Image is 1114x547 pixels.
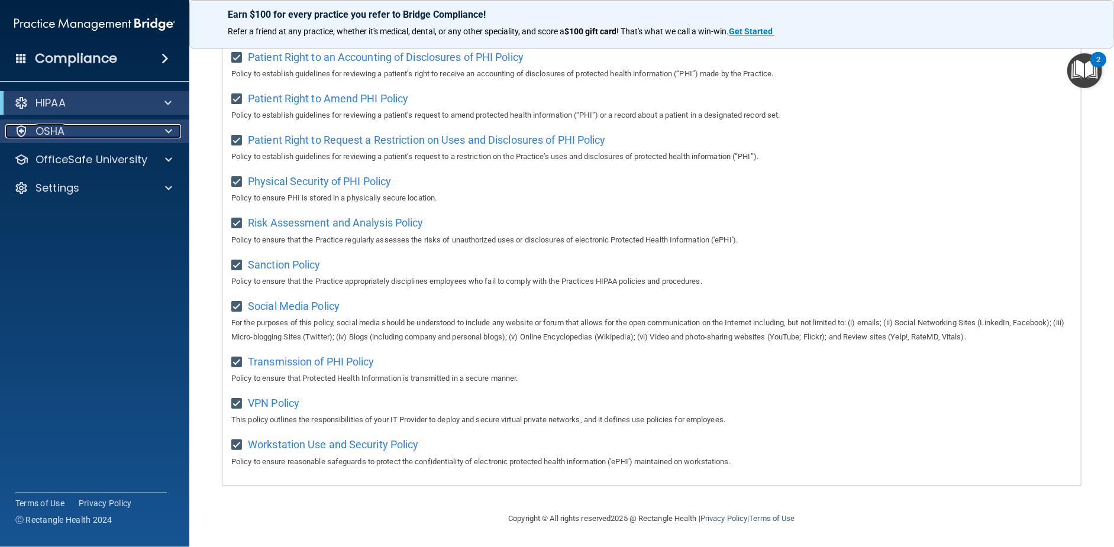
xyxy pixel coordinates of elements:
span: Risk Assessment and Analysis Policy [248,216,424,229]
p: For the purposes of this policy, social media should be understood to include any website or foru... [231,316,1072,344]
p: Policy to ensure PHI is stored in a physically secure location. [231,191,1072,205]
p: Policy to ensure that the Practice appropriately disciplines employees who fail to comply with th... [231,274,1072,289]
p: Policy to ensure reasonable safeguards to protect the confidentiality of electronic protected hea... [231,455,1072,469]
p: OSHA [35,124,65,138]
a: HIPAA [14,96,172,110]
div: 2 [1096,60,1100,75]
span: VPN Policy [248,397,299,409]
p: Policy to establish guidelines for reviewing a patient’s request to a restriction on the Practice... [231,150,1072,164]
strong: Get Started [729,27,773,36]
span: ! That's what we call a win-win. [616,27,729,36]
a: Get Started [729,27,774,36]
span: Sanction Policy [248,258,321,271]
p: Policy to ensure that the Practice regularly assesses the risks of unauthorized uses or disclosur... [231,233,1072,247]
a: Terms of Use [15,497,64,509]
span: Ⓒ Rectangle Health 2024 [15,514,112,526]
div: Copyright © All rights reserved 2025 @ Rectangle Health | | [436,500,868,538]
span: Transmission of PHI Policy [248,355,374,368]
span: Workstation Use and Security Policy [248,438,419,451]
a: OSHA [14,124,172,138]
p: This policy outlines the responsibilities of your IT Provider to deploy and secure virtual privat... [231,413,1072,427]
img: PMB logo [14,12,175,36]
span: Social Media Policy [248,300,340,312]
a: OfficeSafe University [14,153,172,167]
a: Settings [14,181,172,195]
p: Policy to establish guidelines for reviewing a patient’s right to receive an accounting of disclo... [231,67,1072,81]
span: Patient Right to Amend PHI Policy [248,92,408,105]
span: Refer a friend at any practice, whether it's medical, dental, or any other speciality, and score a [228,27,564,36]
a: Privacy Policy [700,514,747,523]
button: Open Resource Center, 2 new notifications [1067,53,1102,88]
span: Patient Right to Request a Restriction on Uses and Disclosures of PHI Policy [248,134,606,146]
span: Patient Right to an Accounting of Disclosures of PHI Policy [248,51,524,63]
strong: $100 gift card [564,27,616,36]
a: Terms of Use [749,514,795,523]
p: Settings [35,181,79,195]
p: HIPAA [35,96,66,110]
p: OfficeSafe University [35,153,147,167]
h4: Compliance [35,50,117,67]
span: Physical Security of PHI Policy [248,175,391,187]
p: Earn $100 for every practice you refer to Bridge Compliance! [228,9,1076,20]
p: Policy to establish guidelines for reviewing a patient’s request to amend protected health inform... [231,108,1072,122]
p: Policy to ensure that Protected Health Information is transmitted in a secure manner. [231,371,1072,386]
a: Privacy Policy [79,497,132,509]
